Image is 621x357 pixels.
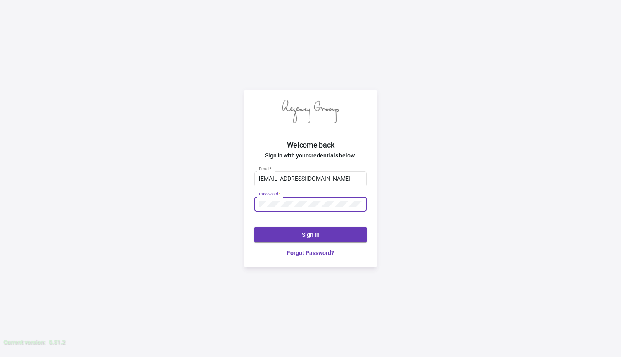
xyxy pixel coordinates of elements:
div: 0.51.2 [49,338,65,347]
span: Sign In [302,231,320,238]
h4: Sign in with your credentials below. [244,150,377,160]
button: Sign In [254,227,367,242]
img: Regency Group logo [282,100,339,123]
div: Current version: [3,338,45,347]
a: Forgot Password? [254,249,367,257]
h2: Welcome back [244,140,377,150]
